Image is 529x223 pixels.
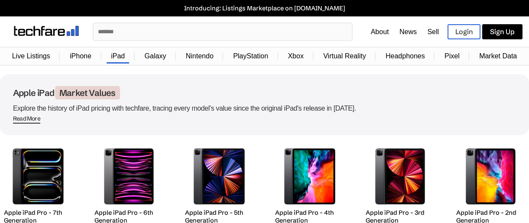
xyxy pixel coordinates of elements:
[140,48,171,64] a: Galaxy
[448,24,480,39] a: Login
[229,48,273,64] a: PlayStation
[283,48,308,64] a: Xbox
[13,115,40,122] div: Read More
[65,48,96,64] a: iPhone
[13,102,516,115] p: Explore the history of iPad pricing with techfare, tracing every model's value since the original...
[191,148,247,204] img: Apple iPad Pro 5th Generation
[319,48,370,64] a: Virtual Reality
[13,87,516,98] h1: Apple iPad
[440,48,464,64] a: Pixel
[13,115,40,124] span: Read More
[107,48,129,64] a: iPad
[4,4,525,12] a: Introducing: Listings Marketplace on [DOMAIN_NAME]
[427,28,439,35] a: Sell
[101,148,157,204] img: Apple iPad Pro 6th Generation
[55,86,120,99] span: Market Values
[182,48,218,64] a: Nintendo
[282,148,338,204] img: Apple iPad Pro 4th Generation
[371,28,389,35] a: About
[10,148,66,204] img: Apple iPad Pro 7th Generation
[475,48,521,64] a: Market Data
[14,26,79,36] img: techfare logo
[372,148,428,204] img: Apple iPad Pro 3rd Generation
[482,24,523,39] a: Sign Up
[381,48,429,64] a: Headphones
[463,148,519,204] img: Apple iPad Pro 2nd Generation
[399,28,417,35] a: News
[8,48,55,64] a: Live Listings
